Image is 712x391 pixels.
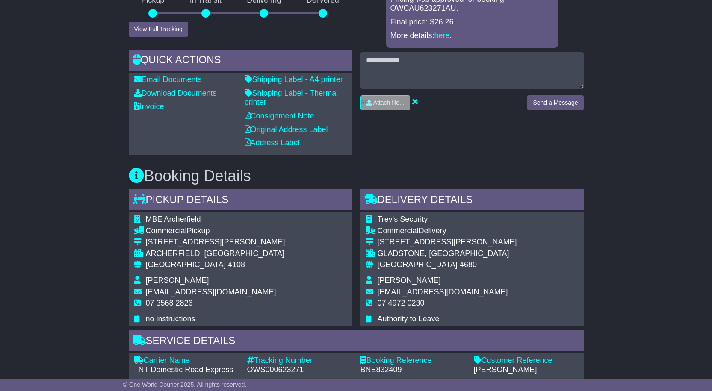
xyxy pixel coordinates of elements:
[360,356,465,365] div: Booking Reference
[129,189,352,212] div: Pickup Details
[245,125,328,134] a: Original Address Label
[378,238,517,247] div: [STREET_ADDRESS][PERSON_NAME]
[129,330,584,353] div: Service Details
[245,75,343,84] a: Shipping Label - A4 printer
[360,189,584,212] div: Delivery Details
[245,89,338,107] a: Shipping Label - Thermal printer
[123,381,247,388] span: © One World Courier 2025. All rights reserved.
[146,238,285,247] div: [STREET_ADDRESS][PERSON_NAME]
[390,18,554,27] p: Final price: $26.26.
[134,102,164,111] a: Invoice
[474,365,579,375] div: [PERSON_NAME]
[146,299,193,307] span: 07 3568 2826
[378,315,440,323] span: Authority to Leave
[146,276,209,285] span: [PERSON_NAME]
[460,260,477,269] span: 4680
[378,288,508,296] span: [EMAIL_ADDRESS][DOMAIN_NAME]
[146,215,201,223] span: MBE Archerfield
[146,226,285,236] div: Pickup
[378,260,458,269] span: [GEOGRAPHIC_DATA]
[378,299,425,307] span: 07 4972 0230
[360,365,465,375] div: BNE832409
[134,356,239,365] div: Carrier Name
[378,226,419,235] span: Commercial
[228,260,245,269] span: 4108
[134,89,217,97] a: Download Documents
[129,50,352,73] div: Quick Actions
[146,288,276,296] span: [EMAIL_ADDRESS][DOMAIN_NAME]
[434,31,450,40] a: here
[134,75,202,84] a: Email Documents
[245,138,300,147] a: Address Label
[146,315,195,323] span: no instructions
[390,31,554,41] p: More details: .
[527,95,583,110] button: Send a Message
[474,356,579,365] div: Customer Reference
[247,365,352,375] div: OWS000623271
[146,249,285,259] div: ARCHERFIELD, [GEOGRAPHIC_DATA]
[146,226,187,235] span: Commercial
[378,249,517,259] div: GLADSTONE, [GEOGRAPHIC_DATA]
[378,226,517,236] div: Delivery
[129,168,584,185] h3: Booking Details
[134,365,239,375] div: TNT Domestic Road Express
[129,22,188,37] button: View Full Tracking
[247,356,352,365] div: Tracking Number
[378,215,428,223] span: Trev's Security
[245,112,314,120] a: Consignment Note
[378,276,441,285] span: [PERSON_NAME]
[146,260,226,269] span: [GEOGRAPHIC_DATA]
